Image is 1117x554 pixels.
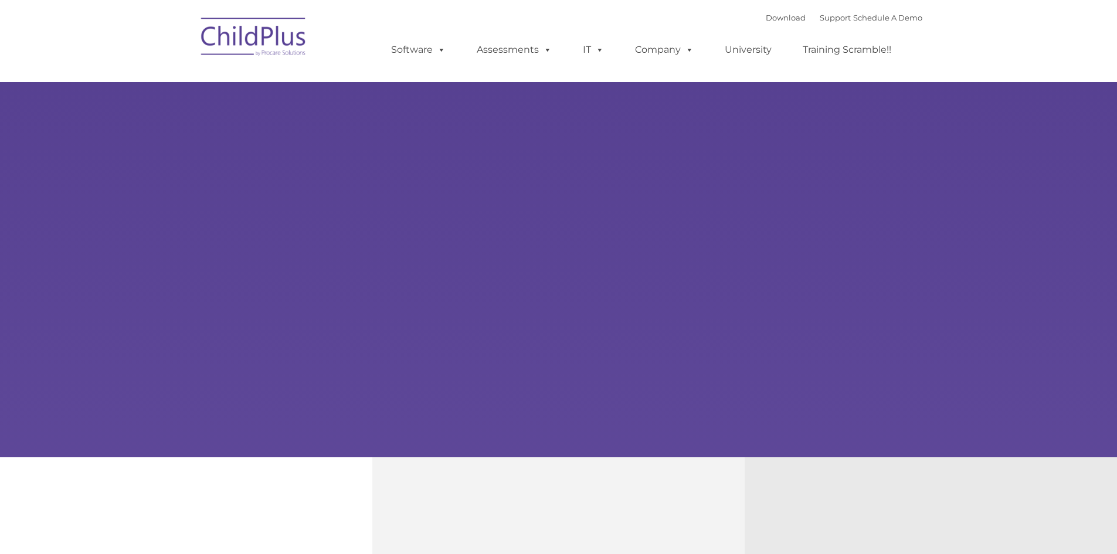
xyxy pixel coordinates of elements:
[766,13,922,22] font: |
[820,13,851,22] a: Support
[623,38,705,62] a: Company
[195,9,313,68] img: ChildPlus by Procare Solutions
[713,38,783,62] a: University
[465,38,563,62] a: Assessments
[571,38,616,62] a: IT
[791,38,903,62] a: Training Scramble!!
[853,13,922,22] a: Schedule A Demo
[379,38,457,62] a: Software
[766,13,806,22] a: Download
